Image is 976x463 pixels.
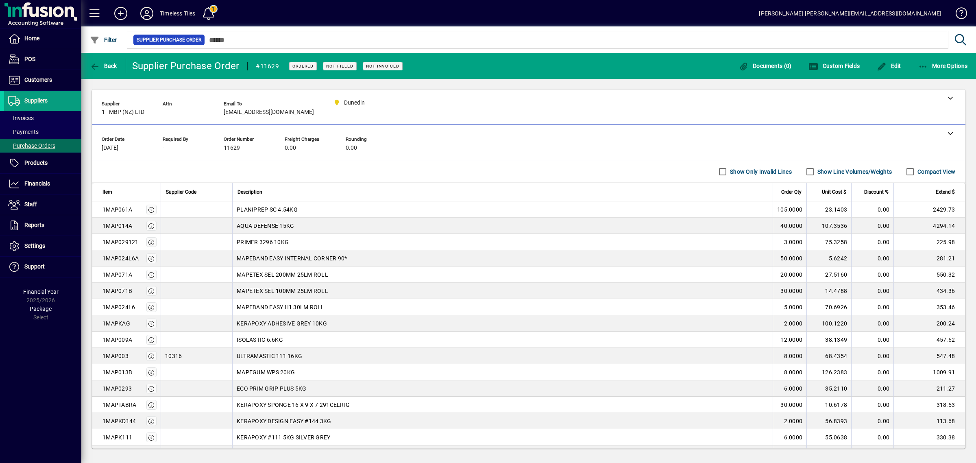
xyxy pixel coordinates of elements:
div: 1MAPK111 [102,433,132,441]
a: Home [4,28,81,49]
td: 0.00 [851,250,893,266]
a: Settings [4,236,81,256]
td: 70.6926 [806,299,851,315]
td: 6.0000 [773,380,806,397]
span: KERAPOXY ADHESIVE GREY 10KG [237,319,327,328]
td: 0.00 [851,397,893,413]
a: Support [4,257,81,277]
span: PRIMER 3296 10KG [237,238,289,246]
app-page-header-button: Back [81,59,126,73]
span: [EMAIL_ADDRESS][DOMAIN_NAME] [224,109,314,116]
button: Add [108,6,134,21]
td: 353.46 [893,299,965,315]
span: KERAPOXY DESIGN EASY #144 3KG [237,417,331,425]
span: MAPEBAND EASY H1 30LM ROLL [237,303,325,311]
span: ECO PRIM GRIP PLUS 5KG [237,384,307,393]
td: 2429.73 [893,201,965,218]
span: Purchase Orders [8,142,55,149]
td: 0.00 [851,234,893,250]
td: 10.6178 [806,397,851,413]
td: 27.5160 [806,266,851,283]
td: 4294.14 [893,218,965,234]
span: Financial Year [23,288,59,295]
span: Support [24,263,45,270]
td: 30.0000 [773,397,806,413]
span: MAPEGUM WPS 20KG [237,368,295,376]
div: 1MAP071B [102,287,132,295]
td: 330.38 [893,429,965,446]
td: 434.36 [893,283,965,299]
span: Discount % [864,188,889,197]
div: 1MAP014A [102,222,132,230]
span: 1 - MBP (NZ) LTD [102,109,144,116]
td: 281.21 [893,250,965,266]
span: 0.00 [285,145,296,151]
td: 14.4788 [806,283,851,299]
td: 1009.91 [893,364,965,380]
td: 40.0000 [773,218,806,234]
span: Ordered [292,63,314,69]
span: Edit [877,63,901,69]
td: 0.00 [851,446,893,462]
td: 5.0000 [773,299,806,315]
td: 10316 [161,348,232,364]
span: Item [102,188,112,197]
td: 38.1349 [806,332,851,348]
button: Documents (0) [737,59,794,73]
label: Show Only Invalid Lines [728,168,792,176]
span: Suppliers [24,97,48,104]
span: MAPETEX SEL 200MM 25LM ROLL [237,271,328,279]
div: 1MAP0293 [102,384,132,393]
button: More Options [916,59,970,73]
td: 318.53 [893,397,965,413]
span: Supplier Code [166,188,196,197]
span: ISOLASTIC 6.6KG [237,336,283,344]
td: 0.00 [851,332,893,348]
td: 20.0000 [773,266,806,283]
span: More Options [918,63,968,69]
td: 56.8393 [806,413,851,429]
div: 1MAP029121 [102,238,139,246]
label: Compact View [916,168,955,176]
td: 8.0000 [773,348,806,364]
td: 55.0638 [806,429,851,446]
span: Order Qty [781,188,802,197]
div: 1MAPKD144 [102,417,136,425]
td: 126.2383 [806,364,851,380]
td: 68.4354 [806,348,851,364]
td: 5.6242 [806,250,851,266]
td: 55.0640 [806,446,851,462]
div: 1MAP024L6 [102,303,135,311]
td: 105.0000 [773,201,806,218]
td: 200.24 [893,315,965,332]
div: Supplier Purchase Order [132,59,240,72]
span: Extend $ [936,188,955,197]
td: 30.0000 [773,283,806,299]
button: Profile [134,6,160,21]
span: AQUA DEFENSE 15KG [237,222,294,230]
span: Reports [24,222,44,228]
span: Payments [8,129,39,135]
td: 35.2110 [806,380,851,397]
span: Filter [90,37,117,43]
a: Customers [4,70,81,90]
td: 0.00 [851,380,893,397]
td: 113.68 [893,413,965,429]
span: Description [237,188,262,197]
button: Custom Fields [806,59,862,73]
td: 0.00 [851,201,893,218]
a: Staff [4,194,81,215]
div: 1MAP013B [102,368,132,376]
span: Staff [24,201,37,207]
div: [PERSON_NAME] [PERSON_NAME][EMAIL_ADDRESS][DOMAIN_NAME] [759,7,941,20]
a: Knowledge Base [950,2,966,28]
span: Financials [24,180,50,187]
a: Payments [4,125,81,139]
div: Timeless Tiles [160,7,195,20]
td: 2.0000 [773,315,806,332]
td: 2.0000 [773,446,806,462]
span: 11629 [224,145,240,151]
span: KERAPOXY #111 5KG SILVER GREY [237,433,330,441]
td: 6.0000 [773,429,806,446]
td: 50.0000 [773,250,806,266]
